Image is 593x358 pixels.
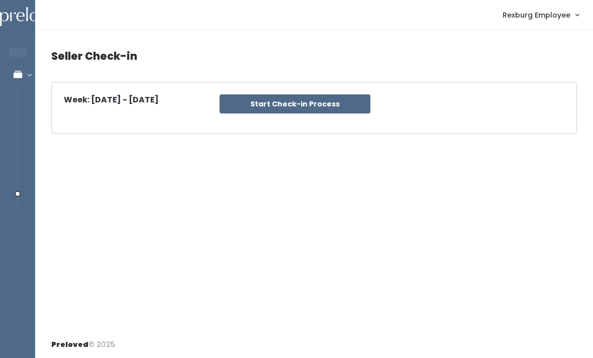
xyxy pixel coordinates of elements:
[492,4,589,26] a: Rexburg Employee
[220,94,370,113] button: Start Check-in Process
[51,331,115,350] div: © 2025
[51,339,88,349] span: Preloved
[64,95,159,104] h5: Week: [DATE] - [DATE]
[503,10,570,21] span: Rexburg Employee
[51,42,577,70] h4: Seller Check-in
